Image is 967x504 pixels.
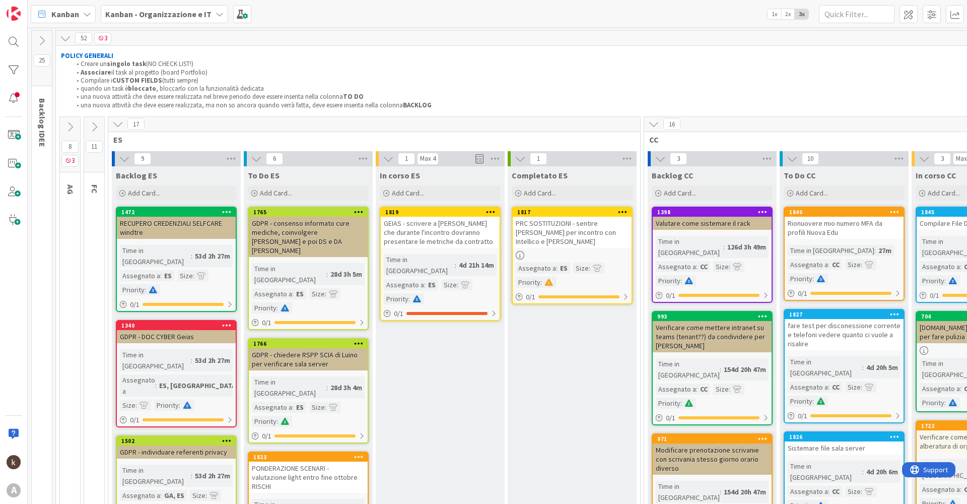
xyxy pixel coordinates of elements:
span: In corso CC [916,170,956,180]
div: Assegnato a [788,259,828,270]
span: : [723,241,725,253]
div: 1823 [253,454,368,461]
span: : [861,259,862,270]
div: Priority [384,293,408,304]
span: 0 / 1 [130,299,140,310]
div: Time in [GEOGRAPHIC_DATA] [788,356,862,379]
div: Assegnato a [920,383,960,394]
span: Support [21,2,46,14]
div: 1398 [657,209,772,216]
div: 1340 [117,321,236,330]
div: 27m [876,245,894,256]
div: Assegnato a [656,384,696,395]
div: CC [830,259,842,270]
div: Priority [920,275,944,286]
span: 2x [781,9,795,19]
span: : [862,466,864,477]
div: Time in [GEOGRAPHIC_DATA] [252,376,326,399]
span: Add Card... [524,188,556,198]
span: : [457,279,458,290]
span: FC [90,184,100,194]
span: Kanban [51,8,79,20]
span: : [424,279,426,290]
div: Time in [GEOGRAPHIC_DATA] [788,245,874,256]
div: Time in [GEOGRAPHIC_DATA] [384,254,455,276]
img: kh [7,455,21,469]
div: Assegnato a [656,261,696,272]
span: : [292,402,294,413]
div: Time in [GEOGRAPHIC_DATA] [120,245,191,267]
div: 0/1 [653,412,772,424]
span: Add Card... [796,188,828,198]
span: : [874,245,876,256]
div: Priority [516,277,540,288]
div: ES, [GEOGRAPHIC_DATA] [157,380,241,391]
span: : [828,259,830,270]
div: ES [558,263,570,274]
div: Size [177,270,193,281]
div: Assegnato a [120,374,155,397]
span: 0 / 1 [526,292,535,302]
div: GDPR - DOC CYBER Geias [117,330,236,343]
div: 971 [657,435,772,443]
div: 1765 [253,209,368,216]
span: 0 / 1 [394,308,403,319]
span: 0 / 1 [130,415,140,425]
span: : [292,288,294,299]
div: 971Modificare prenotazione scrivanie con scrivania stesso giorno orario diverso [653,434,772,475]
div: Valutare come sistemare il rack [653,217,772,230]
div: 1766GDPR - chiedere RSPP SCIA di Luino per verificare sala server [249,339,368,370]
span: 0 / 1 [666,413,675,423]
div: Size [309,402,325,413]
div: CC [830,382,842,393]
div: PRC SOSTITUZIONI - sentire [PERSON_NAME] per incontro con Intellico e [PERSON_NAME] [513,217,632,248]
input: Quick Filter... [819,5,894,23]
div: 993 [657,313,772,320]
span: 3 [94,32,111,44]
div: 1817PRC SOSTITUZIONI - sentire [PERSON_NAME] per incontro con Intellico e [PERSON_NAME] [513,208,632,248]
strong: POLICY GENERALI [61,51,113,60]
div: 4d 20h 6m [864,466,901,477]
div: 1765 [249,208,368,217]
div: 1766 [253,340,368,347]
div: fare test per disconessione corrente e telefoni vedere quanto ci vuole a risalire [785,319,904,350]
span: To Do CC [784,170,816,180]
span: 6 [266,153,283,165]
div: GDPR - individuare referenti privacy [117,446,236,459]
span: 1x [768,9,781,19]
span: 16 [663,118,680,130]
div: 1819 [381,208,500,217]
div: 1472 [117,208,236,217]
div: 0/1 [785,410,904,422]
span: Add Card... [392,188,424,198]
strong: BACKLOG [403,101,432,109]
div: 126d 3h 49m [725,241,769,253]
strong: bloccato [128,84,156,93]
div: 1472 [121,209,236,216]
div: Priority [154,400,179,411]
span: : [944,275,946,286]
div: PONDERAZIONE SCENARI - valutazione light entro fine ottobre RISCHI [249,462,368,493]
div: Priority [252,416,277,427]
span: Add Card... [664,188,696,198]
div: Priority [252,302,277,313]
div: 0/1 [249,430,368,443]
div: Assegnato a [384,279,424,290]
div: Sistemare file sala server [785,442,904,455]
div: Size [120,400,135,411]
div: Assegnato a [120,270,160,281]
span: In corso ES [380,170,420,180]
span: 3 [670,153,687,165]
span: : [191,470,192,481]
span: : [861,486,862,497]
span: : [960,261,961,272]
span: : [729,261,730,272]
span: 0 / 1 [798,288,807,299]
div: Priority [788,273,812,284]
span: 11 [86,141,103,153]
div: Assegnato a [252,288,292,299]
div: 154d 20h 47m [721,364,769,375]
div: Priority [120,284,145,295]
div: Assegnato a [516,263,556,274]
span: : [179,400,180,411]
